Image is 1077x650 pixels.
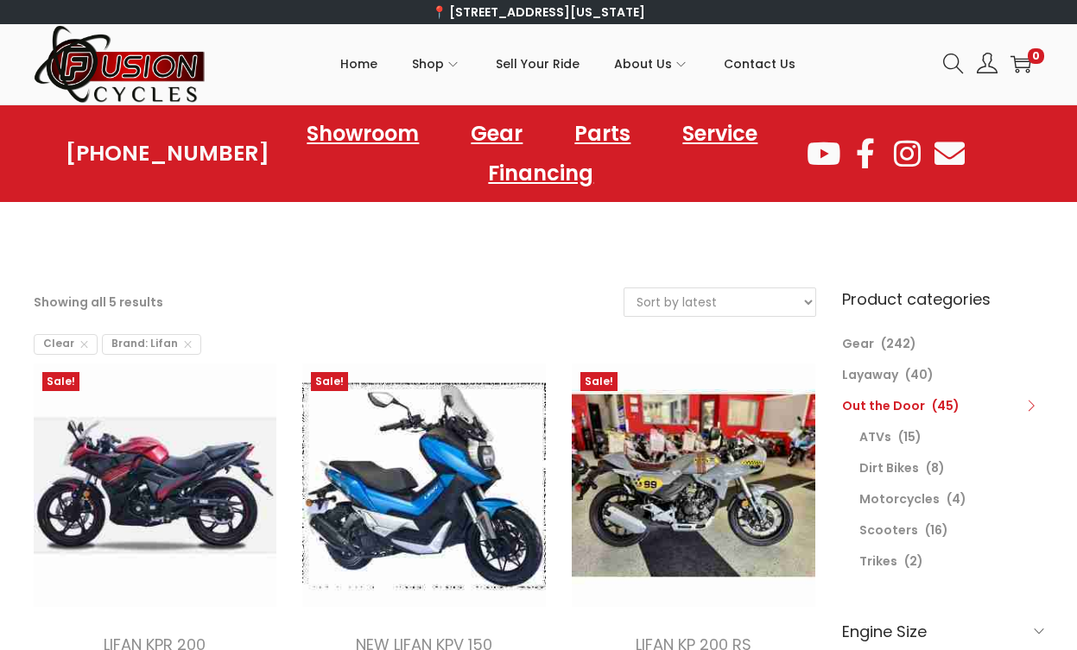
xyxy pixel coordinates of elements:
nav: Primary navigation [206,25,930,103]
span: (8) [926,459,945,476]
span: (45) [932,397,960,414]
span: (16) [925,521,948,539]
a: Showroom [289,114,436,154]
span: Home [340,42,377,85]
span: (2) [904,552,923,570]
span: Sell Your Ride [496,42,580,85]
a: Motorcycles [859,490,940,508]
a: ATVs [859,428,891,445]
nav: Menu [269,114,805,193]
p: Showing all 5 results [34,290,163,314]
span: Contact Us [724,42,795,85]
span: About Us [614,42,672,85]
span: Clear [34,334,98,355]
span: (4) [947,490,966,508]
a: Service [665,114,775,154]
a: Shop [412,25,461,103]
span: Brand: Lifan [102,334,201,355]
a: Dirt Bikes [859,459,919,476]
a: Sell Your Ride [496,25,580,103]
a: About Us [614,25,689,103]
span: (40) [905,366,934,383]
a: Home [340,25,377,103]
a: Contact Us [724,25,795,103]
span: (15) [898,428,922,445]
a: Out the Door [842,397,925,414]
a: 0 [1010,54,1031,74]
a: 📍 [STREET_ADDRESS][US_STATE] [432,3,645,21]
a: Gear [453,114,540,154]
select: Shop order [624,288,815,316]
a: Layaway [842,366,898,383]
a: Parts [557,114,648,154]
a: Scooters [859,521,918,539]
span: (242) [881,335,916,352]
a: Gear [842,335,874,352]
h6: Product categories [842,287,1044,311]
img: Woostify retina logo [34,24,206,104]
a: Financing [471,154,611,193]
a: Trikes [859,552,897,570]
a: [PHONE_NUMBER] [66,142,269,166]
span: Shop [412,42,444,85]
